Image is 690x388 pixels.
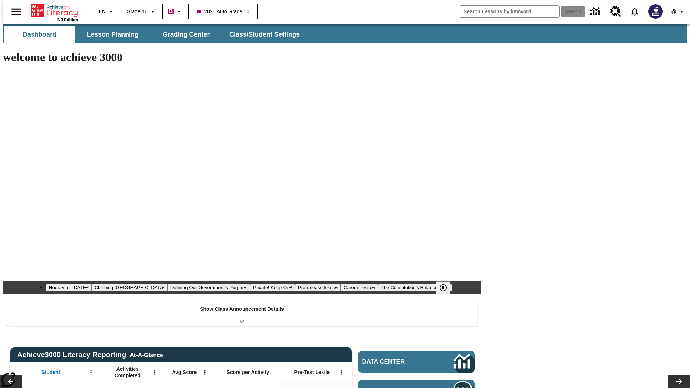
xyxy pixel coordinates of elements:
[378,284,452,291] button: Slide 7 The Constitution's Balancing Act
[126,8,147,15] span: Grade 10
[150,26,222,43] button: Grading Center
[57,18,78,22] span: NJ Edition
[87,31,139,39] span: Lesson Planning
[436,281,450,294] button: Pause
[31,3,78,18] a: Home
[92,284,167,291] button: Slide 2 Climbing Mount Tai
[104,366,151,379] span: Activities Completed
[3,24,687,43] div: SubNavbar
[648,4,663,19] img: Avatar
[358,351,475,373] a: Data Center
[200,305,284,313] p: Show Class Announcement Details
[295,284,341,291] button: Slide 5 Pre-release lesson
[668,375,690,388] button: Lesson carousel, Next
[336,367,347,378] button: Open Menu
[162,31,210,39] span: Grading Center
[644,2,667,21] button: Select a new avatar
[606,2,625,21] a: Resource Center, Will open in new tab
[3,51,481,64] h1: welcome to achieve 3000
[6,301,477,326] div: Show Class Announcement Details
[586,2,606,22] a: Data Center
[165,5,186,18] button: Boost Class color is violet red. Change class color
[130,351,163,359] div: At-A-Glance
[250,284,295,291] button: Slide 4 Private! Keep Out!
[227,369,270,375] span: Score per Activity
[3,26,306,43] div: SubNavbar
[99,8,106,15] span: EN
[224,26,305,43] button: Class/Student Settings
[671,8,676,15] span: @
[167,284,250,291] button: Slide 3 Defining Our Government's Purpose
[86,367,96,378] button: Open Menu
[6,1,27,22] button: Open side menu
[23,31,56,39] span: Dashboard
[77,26,149,43] button: Lesson Planning
[169,7,172,16] span: B
[41,369,60,375] span: Student
[96,5,119,18] button: Language: EN, Select a language
[197,8,249,15] span: 2025 Auto Grade 10
[46,284,92,291] button: Slide 1 Hooray for Constitution Day!
[149,367,160,378] button: Open Menu
[294,369,330,375] span: Pre-Test Lexile
[341,284,378,291] button: Slide 6 Career Lesson
[229,31,300,39] span: Class/Student Settings
[199,367,210,378] button: Open Menu
[460,6,559,17] input: search field
[436,281,457,294] div: Pause
[4,26,75,43] button: Dashboard
[625,2,644,21] a: Notifications
[362,358,429,365] span: Data Center
[124,5,160,18] button: Grade: Grade 10, Select a grade
[31,3,78,22] div: Home
[667,5,690,18] button: Profile/Settings
[17,351,163,359] span: Achieve3000 Literacy Reporting
[172,369,197,375] span: Avg Score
